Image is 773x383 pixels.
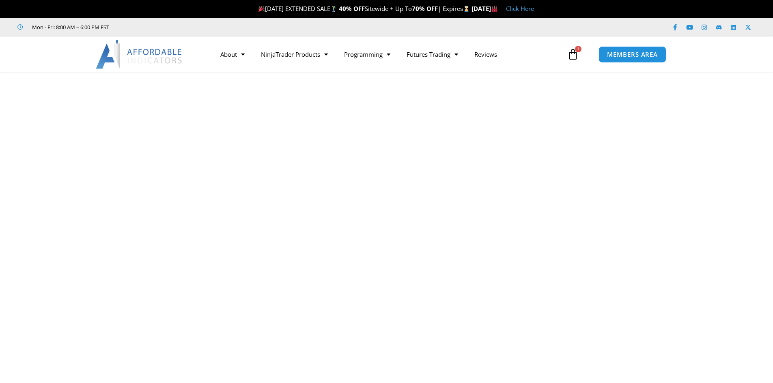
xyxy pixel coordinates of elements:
img: 🏌️‍♂️ [331,6,337,12]
a: Futures Trading [398,45,466,64]
strong: 70% OFF [412,4,438,13]
a: NinjaTrader Products [253,45,336,64]
a: Reviews [466,45,505,64]
img: LogoAI | Affordable Indicators – NinjaTrader [96,40,183,69]
a: 1 [555,43,591,66]
a: Click Here [506,4,534,13]
a: About [212,45,253,64]
strong: [DATE] [472,4,498,13]
img: 🏭 [491,6,497,12]
nav: Menu [212,45,565,64]
span: 1 [575,46,581,52]
img: 🎉 [258,6,265,12]
a: Programming [336,45,398,64]
strong: 40% OFF [339,4,365,13]
span: MEMBERS AREA [607,51,658,58]
span: [DATE] EXTENDED SALE Sitewide + Up To | Expires [256,4,472,13]
span: Mon - Fri: 8:00 AM – 6:00 PM EST [30,22,109,32]
img: ⌛ [463,6,469,12]
iframe: Customer reviews powered by Trustpilot [121,23,242,31]
a: MEMBERS AREA [599,46,666,63]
